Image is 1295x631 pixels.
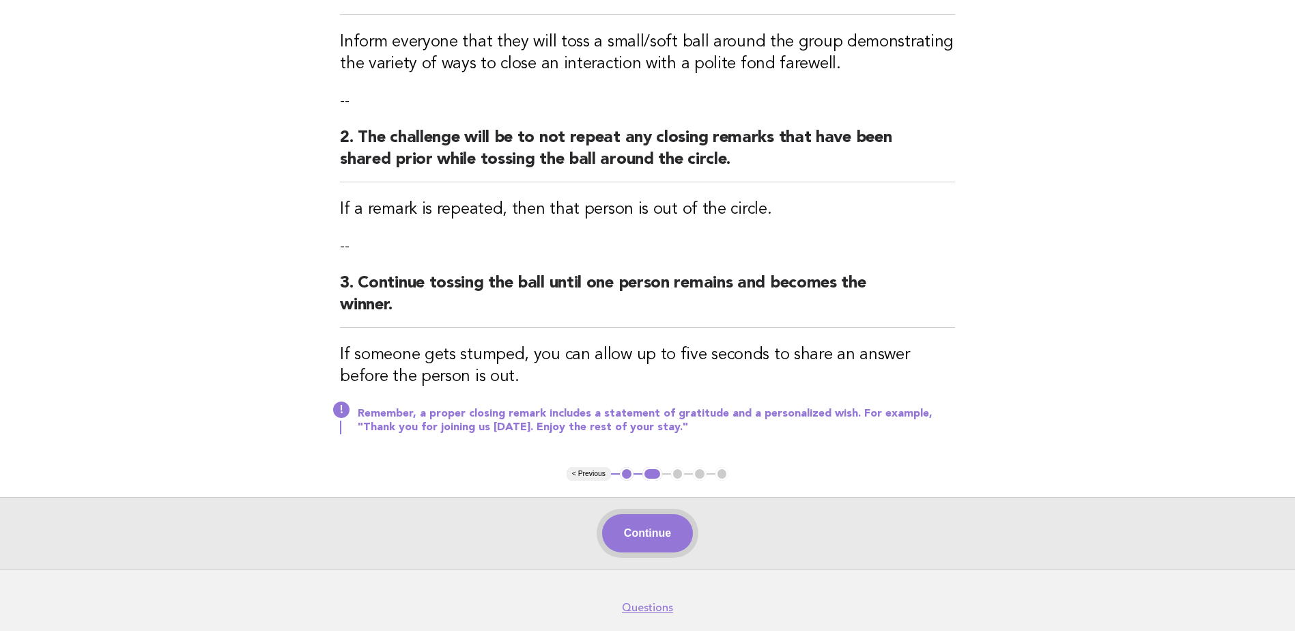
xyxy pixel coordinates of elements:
[340,31,955,75] h3: Inform everyone that they will toss a small/soft ball around the group demonstrating the variety ...
[340,92,955,111] p: --
[642,467,662,481] button: 2
[602,514,693,552] button: Continue
[340,344,955,388] h3: If someone gets stumped, you can allow up to five seconds to share an answer before the person is...
[340,237,955,256] p: --
[620,467,634,481] button: 1
[340,199,955,221] h3: If a remark is repeated, then that person is out of the circle.
[340,272,955,328] h2: 3. Continue tossing the ball until one person remains and becomes the winner.
[567,467,611,481] button: < Previous
[622,601,673,615] a: Questions
[340,127,955,182] h2: 2. The challenge will be to not repeat any closing remarks that have been shared prior while toss...
[358,407,955,434] p: Remember, a proper closing remark includes a statement of gratitude and a personalized wish. For ...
